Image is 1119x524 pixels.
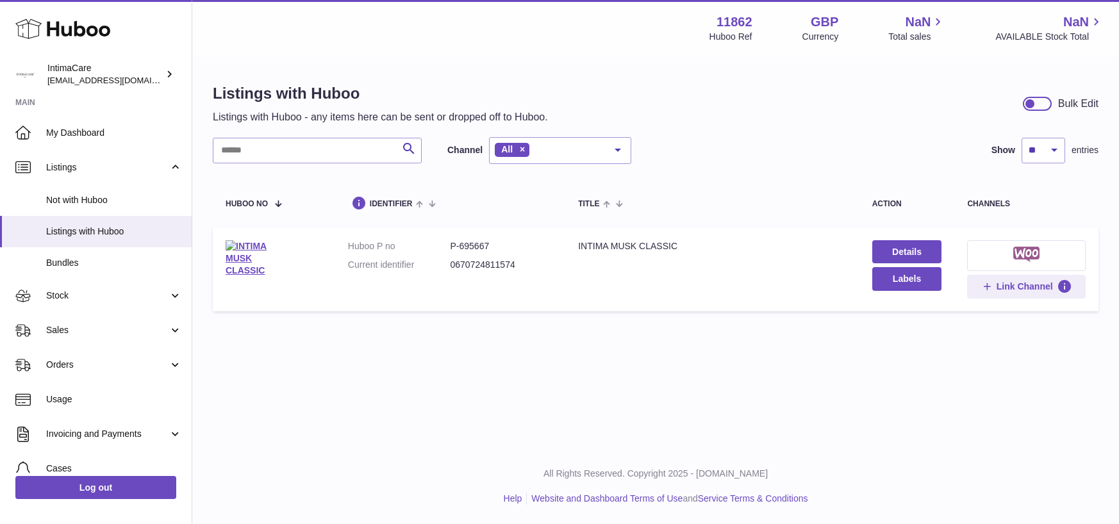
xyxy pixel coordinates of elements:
[46,428,169,440] span: Invoicing and Payments
[872,240,942,263] a: Details
[1063,13,1089,31] span: NaN
[872,200,942,208] div: action
[370,200,413,208] span: identifier
[348,240,451,252] dt: Huboo P no
[888,31,945,43] span: Total sales
[905,13,931,31] span: NaN
[213,110,548,124] p: Listings with Huboo - any items here can be sent or dropped off to Huboo.
[995,13,1104,43] a: NaN AVAILABLE Stock Total
[501,144,513,154] span: All
[46,324,169,336] span: Sales
[802,31,839,43] div: Currency
[451,259,553,271] dd: 0670724811574
[451,240,553,252] dd: P-695667
[15,65,35,84] img: internalAdmin-11862@internal.huboo.com
[698,493,808,504] a: Service Terms & Conditions
[203,468,1109,480] p: All Rights Reserved. Copyright 2025 - [DOMAIN_NAME]
[991,144,1015,156] label: Show
[46,225,182,238] span: Listings with Huboo
[46,127,182,139] span: My Dashboard
[888,13,945,43] a: NaN Total sales
[46,194,182,206] span: Not with Huboo
[997,281,1053,292] span: Link Channel
[46,290,169,302] span: Stock
[348,259,451,271] dt: Current identifier
[709,31,752,43] div: Huboo Ref
[47,62,163,86] div: IntimaCare
[578,240,847,252] div: INTIMA MUSK CLASSIC
[578,200,599,208] span: title
[213,83,548,104] h1: Listings with Huboo
[717,13,752,31] strong: 11862
[1058,97,1098,111] div: Bulk Edit
[226,200,268,208] span: Huboo no
[46,257,182,269] span: Bundles
[447,144,483,156] label: Channel
[46,393,182,405] span: Usage
[1013,247,1040,262] img: woocommerce-small.png
[872,267,942,290] button: Labels
[995,31,1104,43] span: AVAILABLE Stock Total
[46,359,169,371] span: Orders
[967,275,1086,298] button: Link Channel
[1072,144,1098,156] span: entries
[46,161,169,174] span: Listings
[811,13,838,31] strong: GBP
[967,200,1086,208] div: channels
[46,463,182,475] span: Cases
[531,493,683,504] a: Website and Dashboard Terms of Use
[504,493,522,504] a: Help
[15,476,176,499] a: Log out
[47,75,188,85] span: [EMAIL_ADDRESS][DOMAIN_NAME]
[226,240,290,277] img: INTIMA MUSK CLASSIC
[527,493,808,505] li: and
